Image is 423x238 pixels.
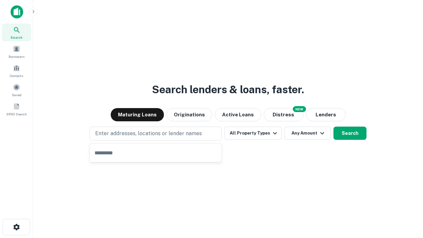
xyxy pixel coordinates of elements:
p: Enter addresses, locations or lender names [95,130,202,138]
img: capitalize-icon.png [11,5,23,19]
a: Search [2,23,31,41]
button: Enter addresses, locations or lender names [90,127,222,140]
h3: Search lenders & loans, faster. [152,82,304,98]
button: All Property Types [224,127,282,140]
button: Lenders [306,108,346,121]
a: Borrowers [2,43,31,60]
a: Saved [2,81,31,99]
span: Search [11,35,22,40]
button: Search [333,127,366,140]
a: SREO Search [2,100,31,118]
iframe: Chat Widget [390,185,423,217]
button: Any Amount [285,127,331,140]
div: NEW [293,106,306,112]
button: Active Loans [215,108,261,121]
span: Borrowers [9,54,24,59]
button: Maturing Loans [111,108,164,121]
a: Contacts [2,62,31,80]
span: SREO Search [6,111,27,117]
button: Originations [167,108,212,121]
span: Saved [12,92,21,98]
span: Contacts [10,73,23,78]
button: Search distressed loans with lien and other non-mortgage details. [264,108,303,121]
